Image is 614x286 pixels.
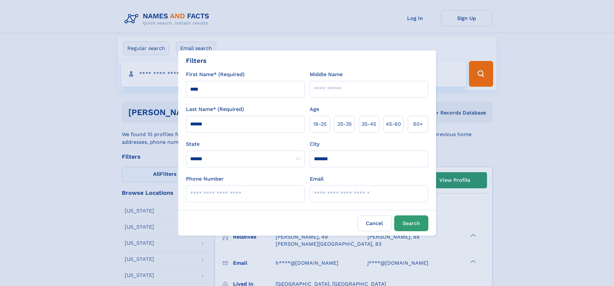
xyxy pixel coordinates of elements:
label: Middle Name [310,71,343,78]
label: Last Name* (Required) [186,105,244,113]
span: 25‑35 [337,120,352,128]
span: 45‑60 [386,120,401,128]
button: Search [394,215,428,231]
span: 60+ [413,120,423,128]
label: Email [310,175,324,183]
label: City [310,140,319,148]
label: State [186,140,305,148]
label: Cancel [357,215,392,231]
label: Phone Number [186,175,224,183]
label: Age [310,105,319,113]
div: Filters [186,56,207,65]
span: 35‑45 [362,120,376,128]
span: 18‑25 [313,120,326,128]
label: First Name* (Required) [186,71,245,78]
